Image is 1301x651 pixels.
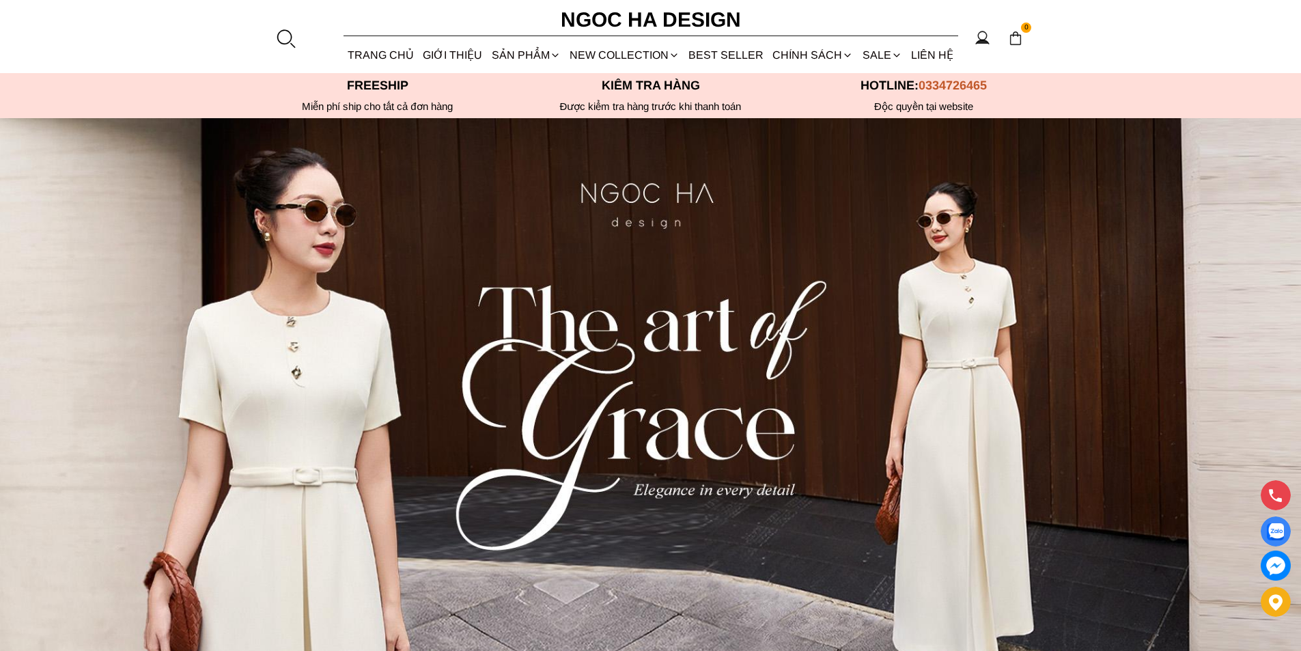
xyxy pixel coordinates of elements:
[906,37,957,73] a: LIÊN HỆ
[514,100,787,113] p: Được kiểm tra hàng trước khi thanh toán
[419,37,487,73] a: GIỚI THIỆU
[1261,551,1291,581] a: messenger
[487,37,565,73] div: SẢN PHẨM
[787,100,1061,113] h6: Độc quyền tại website
[1021,23,1032,33] span: 0
[1261,516,1291,546] a: Display image
[919,79,987,92] span: 0334726465
[241,100,514,113] div: Miễn phí ship cho tất cả đơn hàng
[1008,31,1023,46] img: img-CART-ICON-ksit0nf1
[787,79,1061,93] p: Hotline:
[241,79,514,93] p: Freeship
[768,37,858,73] div: Chính sách
[858,37,906,73] a: SALE
[1267,523,1284,540] img: Display image
[684,37,768,73] a: BEST SELLER
[344,37,419,73] a: TRANG CHỦ
[548,3,753,36] a: Ngoc Ha Design
[602,79,700,92] font: Kiểm tra hàng
[565,37,684,73] a: NEW COLLECTION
